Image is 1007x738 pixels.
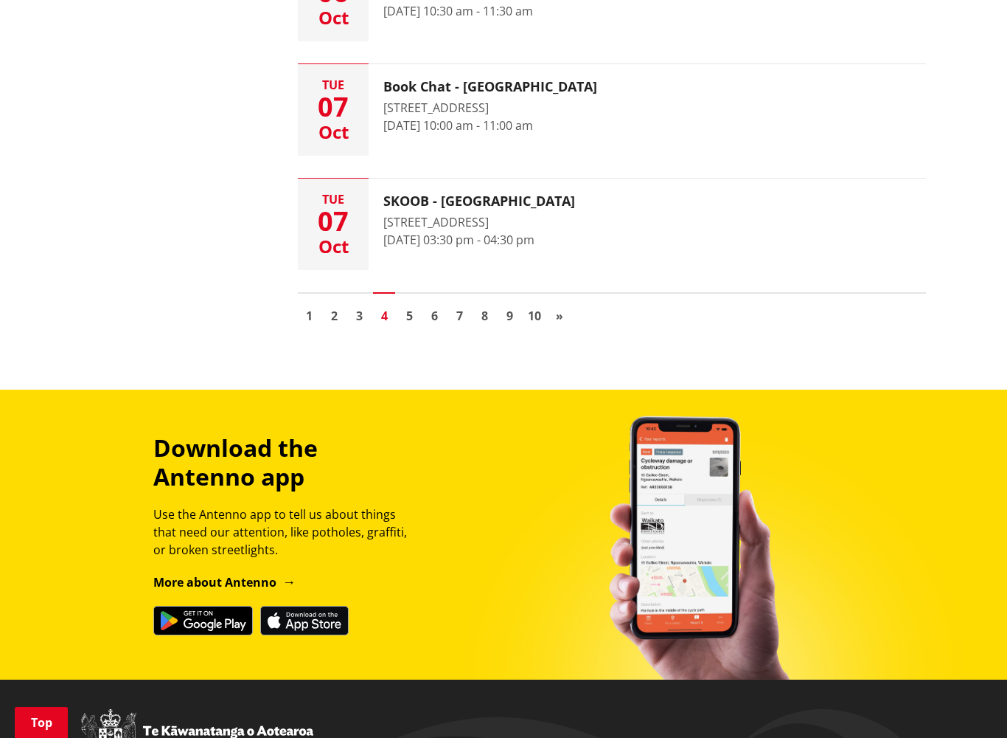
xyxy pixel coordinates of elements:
p: Use the Antenno app to tell us about things that need our attention, like potholes, graffiti, or ... [153,506,420,559]
iframe: Messenger Launcher [939,676,992,729]
a: Go to page 10 [523,305,546,327]
time: [DATE] 03:30 pm - 04:30 pm [383,232,534,248]
a: Page 4 [373,305,395,327]
div: 07 [298,94,369,120]
div: Tue [298,79,369,91]
div: Oct [298,238,369,255]
h3: SKOOB - [GEOGRAPHIC_DATA] [383,193,575,210]
h3: Download the Antenno app [153,434,420,491]
a: Go to page 5 [398,305,420,327]
a: Go to page 3 [348,305,370,327]
a: Go to page 2 [323,305,345,327]
a: Top [15,707,68,738]
span: » [556,308,563,324]
a: Tue 07 Oct Book Chat - [GEOGRAPHIC_DATA] [STREET_ADDRESS] [DATE] 10:00 am - 11:00 am [298,64,926,156]
a: Go to page 8 [473,305,495,327]
div: Oct [298,123,369,141]
div: [STREET_ADDRESS] [383,99,597,117]
div: [STREET_ADDRESS] [383,213,575,231]
img: Download on the App Store [260,606,349,635]
div: Oct [298,9,369,27]
img: Get it on Google Play [153,606,253,635]
a: More about Antenno [153,574,296,590]
a: Go to next page [548,305,571,327]
time: [DATE] 10:30 am - 11:30 am [383,3,533,19]
nav: Pagination [298,292,926,331]
a: Go to page 7 [448,305,470,327]
a: Go to page 6 [423,305,445,327]
div: Tue [298,193,369,205]
h3: Book Chat - [GEOGRAPHIC_DATA] [383,79,597,95]
div: 07 [298,208,369,235]
a: Go to page 1 [298,305,320,327]
a: Tue 07 Oct SKOOB - [GEOGRAPHIC_DATA] [STREET_ADDRESS] [DATE] 03:30 pm - 04:30 pm [298,179,926,270]
a: Go to page 9 [498,305,520,327]
time: [DATE] 10:00 am - 11:00 am [383,117,533,134]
